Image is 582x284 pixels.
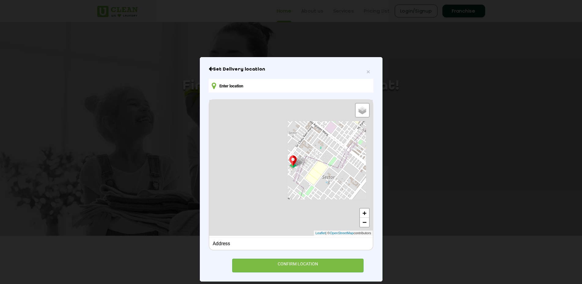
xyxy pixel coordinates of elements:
span: × [366,68,370,75]
a: Zoom out [360,218,369,227]
a: Zoom in [360,209,369,218]
div: Address [213,241,369,246]
a: Leaflet [315,231,325,236]
div: CONFIRM LOCATION [232,259,364,272]
h6: Close [209,66,373,72]
input: Enter location [209,79,373,93]
a: OpenStreetMap [330,231,353,236]
div: | © contributors [314,231,372,236]
a: Layers [356,104,369,117]
button: Close [366,68,370,75]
